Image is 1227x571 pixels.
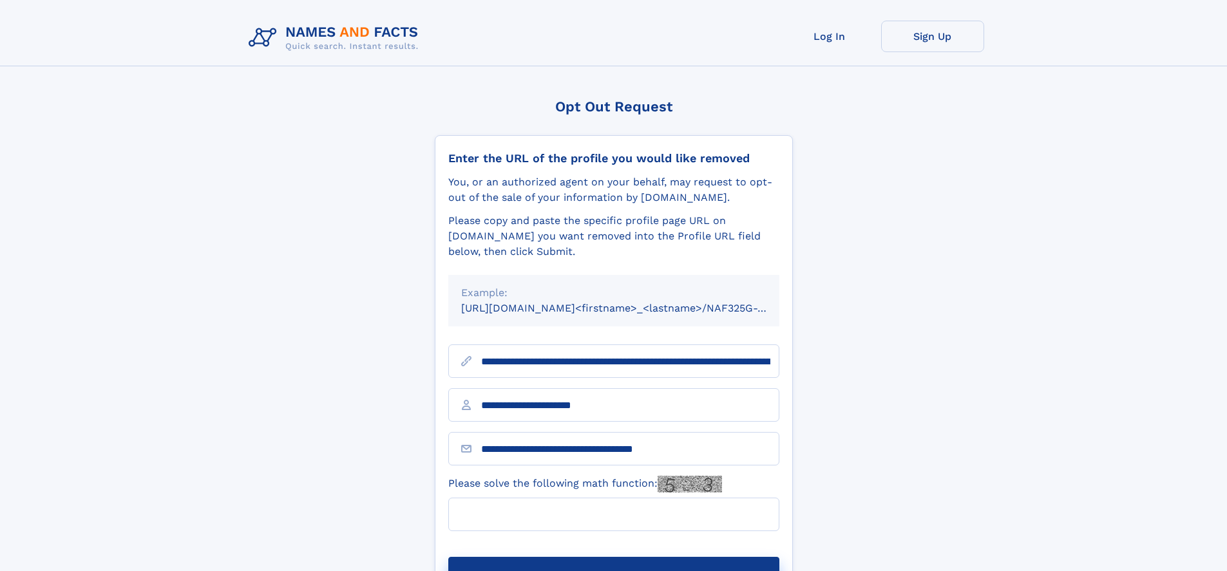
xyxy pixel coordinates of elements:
div: Example: [461,285,766,301]
div: Enter the URL of the profile you would like removed [448,151,779,165]
div: You, or an authorized agent on your behalf, may request to opt-out of the sale of your informatio... [448,174,779,205]
div: Opt Out Request [435,98,793,115]
img: Logo Names and Facts [243,21,429,55]
small: [URL][DOMAIN_NAME]<firstname>_<lastname>/NAF325G-xxxxxxxx [461,302,804,314]
a: Sign Up [881,21,984,52]
div: Please copy and paste the specific profile page URL on [DOMAIN_NAME] you want removed into the Pr... [448,213,779,259]
a: Log In [778,21,881,52]
label: Please solve the following math function: [448,476,722,492]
